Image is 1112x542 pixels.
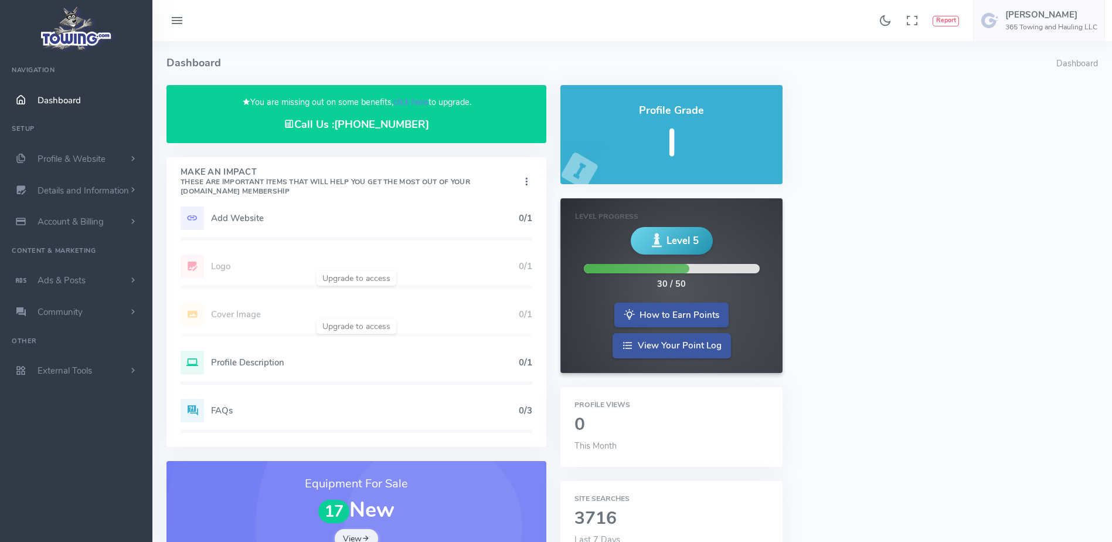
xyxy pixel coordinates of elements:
[574,440,617,452] span: This Month
[181,118,532,131] h4: Call Us :
[181,168,521,196] h4: Make An Impact
[575,213,768,221] h6: Level Progress
[38,365,92,377] span: External Tools
[574,123,768,164] h5: I
[933,16,959,26] button: Report
[519,214,532,223] h5: 0/1
[181,96,532,109] p: You are missing out on some benefits, to upgrade.
[181,177,470,196] small: These are important items that will help you get the most out of your [DOMAIN_NAME] Membership
[37,4,116,53] img: logo
[574,105,768,117] h4: Profile Grade
[166,41,1056,85] h4: Dashboard
[181,499,532,523] h1: New
[657,278,686,291] div: 30 / 50
[334,117,429,131] a: [PHONE_NUMBER]
[574,401,768,409] h6: Profile Views
[519,358,532,367] h5: 0/1
[211,358,519,367] h5: Profile Description
[38,185,129,197] span: Details and Information
[38,306,83,318] span: Community
[574,509,768,529] h2: 3716
[318,500,350,524] span: 17
[181,475,532,493] h3: Equipment For Sale
[38,275,86,286] span: Ads & Posts
[393,96,429,108] a: click here
[211,214,519,223] h5: Add Website
[613,333,731,358] a: View Your Point Log
[574,415,768,435] h2: 0
[519,406,532,415] h5: 0/3
[614,303,729,328] a: How to Earn Points
[666,233,699,248] span: Level 5
[211,406,519,415] h5: FAQs
[38,216,104,228] span: Account & Billing
[38,153,106,165] span: Profile & Website
[1056,57,1098,70] li: Dashboard
[981,11,999,30] img: user-image
[1005,23,1097,31] h6: 365 Towing and Hauling LLC
[38,94,81,106] span: Dashboard
[1005,10,1097,19] h5: [PERSON_NAME]
[574,495,768,503] h6: Site Searches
